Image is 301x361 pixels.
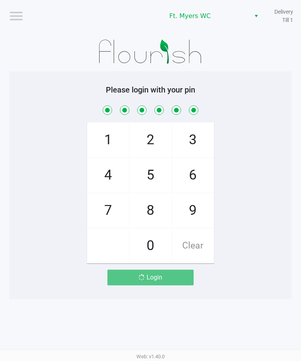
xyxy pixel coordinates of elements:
[130,123,171,157] span: 2
[169,11,246,21] span: Ft. Myers WC
[172,229,214,263] span: Clear
[270,8,293,24] span: Delivery Till 1
[87,123,129,157] span: 1
[250,9,262,23] button: Select
[87,193,129,228] span: 7
[87,158,129,192] span: 4
[130,158,171,192] span: 5
[172,123,214,157] span: 3
[172,158,214,192] span: 6
[130,229,171,263] span: 0
[130,193,171,228] span: 8
[136,354,165,359] span: Web: v1.40.0
[172,193,214,228] span: 9
[15,85,286,94] h5: Please login with your pin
